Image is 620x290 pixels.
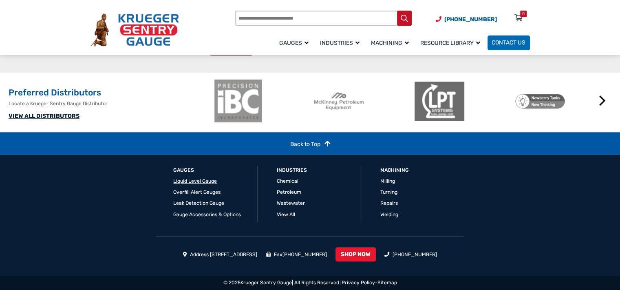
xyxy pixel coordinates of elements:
[492,40,525,46] span: Contact Us
[173,167,194,174] a: GAUGES
[436,15,497,24] a: Phone Number (920) 434-8860
[314,80,364,122] img: McKinney Petroleum Equipment
[444,16,497,23] span: [PHONE_NUMBER]
[594,93,611,109] button: Next
[380,178,395,184] a: Milling
[213,80,263,122] img: ibc-logo
[90,13,179,46] img: Krueger Sentry Gauge
[277,200,305,206] a: Wastewater
[277,167,307,174] a: Industries
[173,189,221,195] a: Overfill Alert Gauges
[266,251,327,258] li: Fax
[419,127,427,135] button: 3 of 2
[277,212,295,217] a: View All
[380,200,398,206] a: Repairs
[377,280,397,286] a: Sitemap
[277,189,301,195] a: Petroleum
[416,34,488,51] a: Resource Library
[320,40,360,46] span: Industries
[380,212,398,217] a: Welding
[415,80,465,122] img: LPT
[9,100,210,107] p: Locate a Krueger Sentry Gauge Distributor
[173,200,224,206] a: Leak Detection Gauge
[240,280,292,286] a: Krueger Sentry Gauge
[393,252,437,257] a: [PHONE_NUMBER]
[406,127,415,135] button: 2 of 2
[316,34,367,51] a: Industries
[275,34,316,51] a: Gauges
[9,113,79,120] a: VIEW ALL DISTRIBUTORS
[335,247,376,261] a: SHOP NOW
[371,40,409,46] span: Machining
[277,178,298,184] a: Chemical
[279,40,309,46] span: Gauges
[394,127,402,135] button: 1 of 2
[420,40,480,46] span: Resource Library
[488,35,530,50] a: Contact Us
[522,11,525,17] div: 0
[342,280,375,286] a: Privacy Policy
[173,178,217,184] a: Liquid Level Gauge
[367,34,416,51] a: Machining
[380,167,409,174] a: Machining
[515,80,565,122] img: Newberry Tanks
[9,87,210,98] h2: Preferred Distributors
[380,189,397,195] a: Turning
[183,251,258,258] li: Address [STREET_ADDRESS]
[173,212,241,217] a: Gauge Accessories & Options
